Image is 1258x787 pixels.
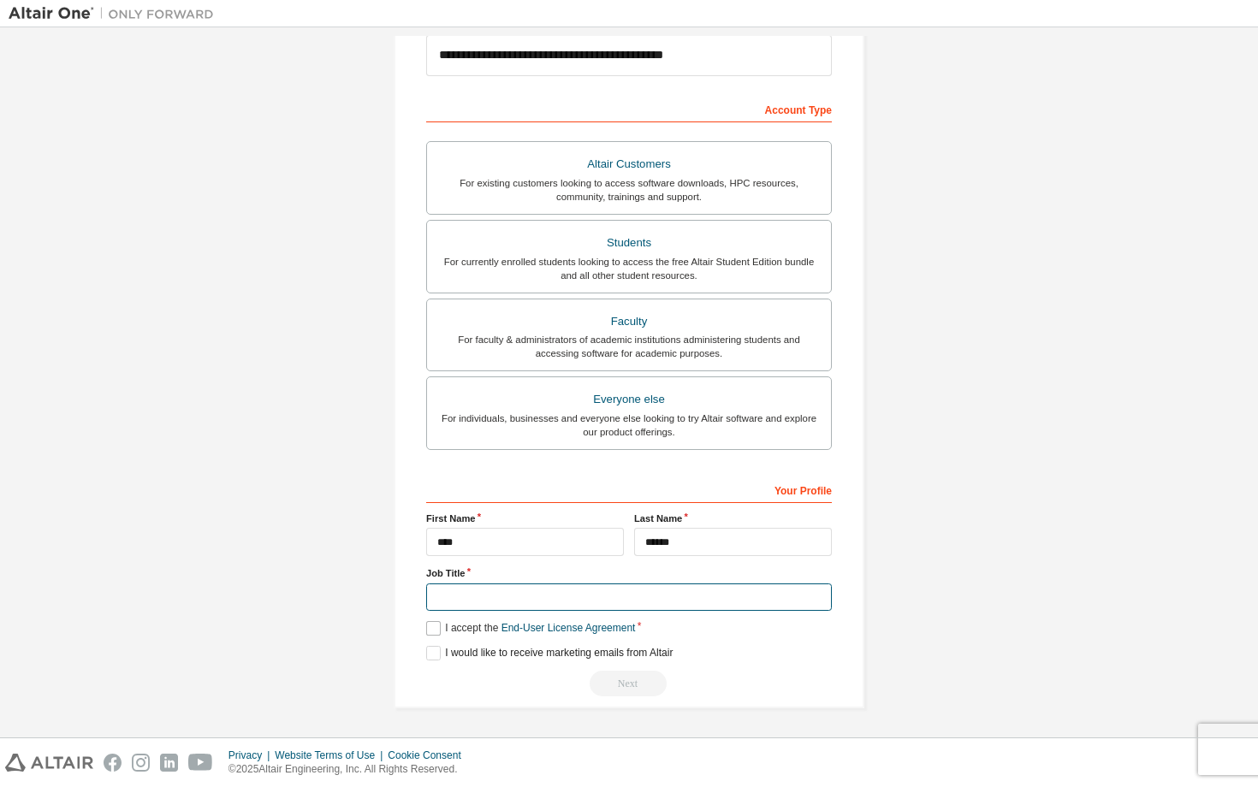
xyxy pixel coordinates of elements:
label: I accept the [426,621,635,636]
label: First Name [426,512,624,525]
img: linkedin.svg [160,754,178,772]
label: Last Name [634,512,832,525]
img: altair_logo.svg [5,754,93,772]
div: Everyone else [437,388,821,411]
img: Altair One [9,5,223,22]
div: Account Type [426,95,832,122]
p: © 2025 Altair Engineering, Inc. All Rights Reserved. [228,762,472,777]
div: Website Terms of Use [275,749,388,762]
div: For currently enrolled students looking to access the free Altair Student Edition bundle and all ... [437,255,821,282]
img: facebook.svg [104,754,122,772]
div: Altair Customers [437,152,821,176]
div: For faculty & administrators of academic institutions administering students and accessing softwa... [437,333,821,360]
div: Your Profile [426,476,832,503]
div: Read and acccept EULA to continue [426,671,832,696]
label: I would like to receive marketing emails from Altair [426,646,673,660]
label: Job Title [426,566,832,580]
div: Students [437,231,821,255]
div: Privacy [228,749,275,762]
div: For individuals, businesses and everyone else looking to try Altair software and explore our prod... [437,411,821,439]
a: End-User License Agreement [501,622,636,634]
div: Cookie Consent [388,749,471,762]
img: instagram.svg [132,754,150,772]
div: For existing customers looking to access software downloads, HPC resources, community, trainings ... [437,176,821,204]
div: Faculty [437,310,821,334]
img: youtube.svg [188,754,213,772]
